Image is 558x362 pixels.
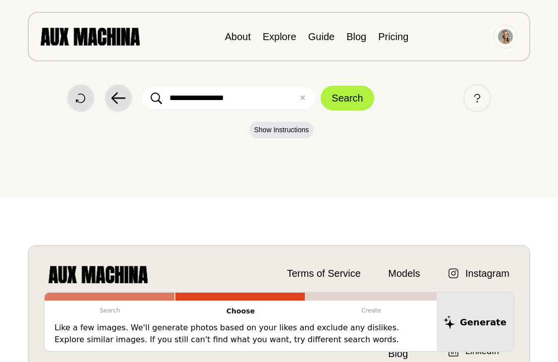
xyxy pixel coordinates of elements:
[388,346,420,361] a: Blog
[498,29,513,44] img: Avatar
[249,122,314,138] button: Show Instructions
[388,266,420,281] a: Models
[55,322,427,346] p: Like a few images. We'll generate photos based on your likes and exclude any dislikes. Explore si...
[299,92,306,104] button: ✕
[225,31,251,42] a: About
[346,31,366,42] a: Blog
[378,31,408,42] a: Pricing
[105,84,132,112] button: Back
[287,266,361,281] a: Terms of Service
[45,301,175,320] p: Search
[263,31,296,42] a: Explore
[41,28,140,45] img: AUX MACHINA
[175,301,306,322] p: Choose
[447,267,459,279] img: Instagram
[447,266,509,281] a: Instagram
[308,31,335,42] a: Guide
[463,84,491,112] button: Help
[437,293,513,351] button: Generate
[321,86,374,110] button: Search
[306,301,437,320] p: Create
